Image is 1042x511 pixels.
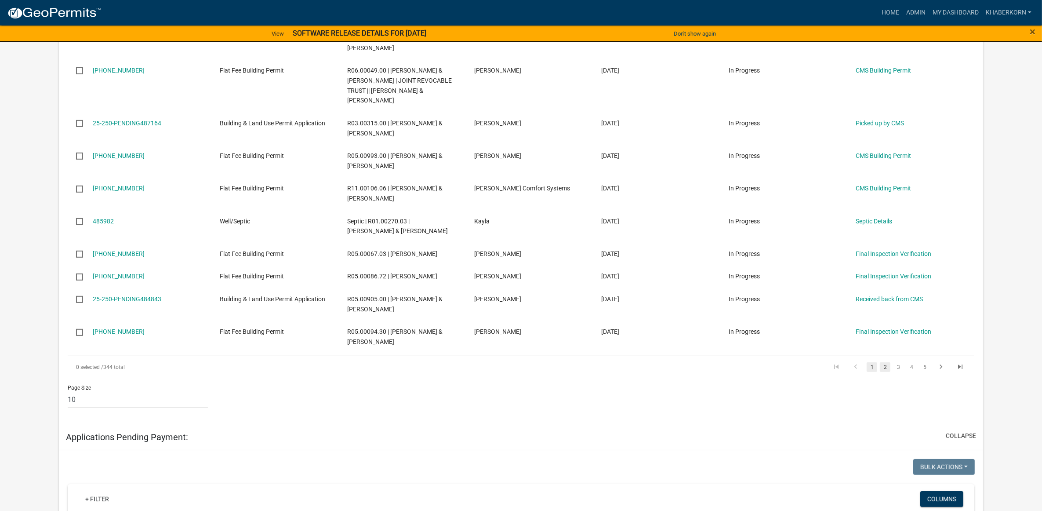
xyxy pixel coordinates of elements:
span: In Progress [729,328,760,335]
div: 344 total [68,356,427,378]
a: go to next page [933,362,949,372]
a: [PHONE_NUMBER] [93,67,145,74]
a: 25-250-PENDING487164 [93,120,161,127]
li: page 3 [892,360,905,375]
span: Septic | R01.00270.03 | MICHAL S & ALYSON D ALBERS [347,218,448,235]
span: In Progress [729,296,760,303]
a: Septic Details [856,218,892,225]
a: go to first page [828,362,845,372]
li: page 2 [879,360,892,375]
button: Close [1030,26,1035,37]
strong: SOFTWARE RELEASE DETAILS FOR [DATE] [293,29,426,37]
span: Haley Comfort Systems [474,185,570,192]
span: R05.00993.00 | KEVIN L & CYNTHIA J FUERSTNEAU [347,152,443,169]
a: go to previous page [847,362,864,372]
span: R05.00905.00 | CHARLES J & DOLORES A MOSER [347,296,443,313]
span: Building & Land Use Permit Application [220,120,325,127]
a: [PHONE_NUMBER] [93,152,145,159]
span: 0 selected / [76,364,103,370]
span: Flat Fee Building Permit [220,250,284,257]
a: CMS Building Permit [856,185,911,192]
button: Columns [920,491,963,507]
span: Joe Schwen [474,120,521,127]
span: R05.00067.03 | JEFFREY J JACOBSON [347,250,437,257]
a: + Filter [78,491,116,507]
a: [PHONE_NUMBER] [93,328,145,335]
a: My Dashboard [929,4,982,21]
a: Final Inspection Verification [856,328,931,335]
span: Flat Fee Building Permit [220,185,284,192]
span: Building & Land Use Permit Application [220,296,325,303]
span: 09/28/2025 [602,296,620,303]
a: [PHONE_NUMBER] [93,250,145,257]
span: Flat Fee Building Permit [220,273,284,280]
span: In Progress [729,120,760,127]
a: 2 [880,362,890,372]
a: 485982 [93,218,114,225]
span: 09/30/2025 [602,218,620,225]
span: In Progress [729,250,760,257]
li: page 5 [918,360,931,375]
a: [PHONE_NUMBER] [93,185,145,192]
span: R11.00106.06 | RICHARD & VALERIE MAHONEY [347,185,443,202]
button: collapse [946,431,976,441]
span: R03.00315.00 | JOSEPH & REBECCA W SCHWEN [347,120,443,137]
a: Admin [903,4,929,21]
a: View [268,26,287,41]
span: 09/26/2025 [602,328,620,335]
a: Final Inspection Verification [856,250,931,257]
span: Skya Jandt [474,67,521,74]
span: Charles Moser [474,296,521,303]
span: R06.00049.00 | ALBERT C & MARIE T MEYER | JOINT REVOCABLE TRUST || MATTHEW M & AMY J MEYER [347,67,452,104]
span: Well/Septic [220,218,250,225]
span: Joe Fitch [474,250,521,257]
a: 1 [867,362,877,372]
a: [PHONE_NUMBER] [93,273,145,280]
a: go to last page [952,362,969,372]
span: 10/01/2025 [602,185,620,192]
span: × [1030,26,1035,38]
span: R05.00086.72 | CONNIE KROHSE [347,273,437,280]
span: 10/01/2025 [602,152,620,159]
span: In Progress [729,152,760,159]
span: Flat Fee Building Permit [220,328,284,335]
span: 10/02/2025 [602,67,620,74]
span: 10/02/2025 [602,120,620,127]
a: 5 [919,362,930,372]
span: Troy Stock [474,152,521,159]
span: Kayla [474,218,490,225]
span: Geoff Christensen [474,328,521,335]
span: In Progress [729,185,760,192]
h5: Applications Pending Payment: [66,432,188,442]
a: khaberkorn [982,4,1035,21]
li: page 1 [865,360,879,375]
a: CMS Building Permit [856,152,911,159]
span: R05.00094.30 | MICHAEL G & DAWN R NELSON [347,328,443,345]
span: In Progress [729,218,760,225]
a: 25-250-PENDING484843 [93,296,161,303]
span: Flat Fee Building Permit [220,152,284,159]
li: page 4 [905,360,918,375]
a: Final Inspection Verification [856,273,931,280]
a: CMS Building Permit [856,67,911,74]
span: In Progress [729,273,760,280]
button: Bulk Actions [913,459,975,475]
button: Don't show again [670,26,719,41]
a: Picked up by CMS [856,120,904,127]
a: 3 [893,362,904,372]
span: In Progress [729,67,760,74]
a: Received back from CMS [856,296,923,303]
span: Josie [474,273,521,280]
span: 09/29/2025 [602,273,620,280]
span: 09/29/2025 [602,250,620,257]
a: Home [878,4,903,21]
span: Flat Fee Building Permit [220,67,284,74]
a: 4 [906,362,917,372]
